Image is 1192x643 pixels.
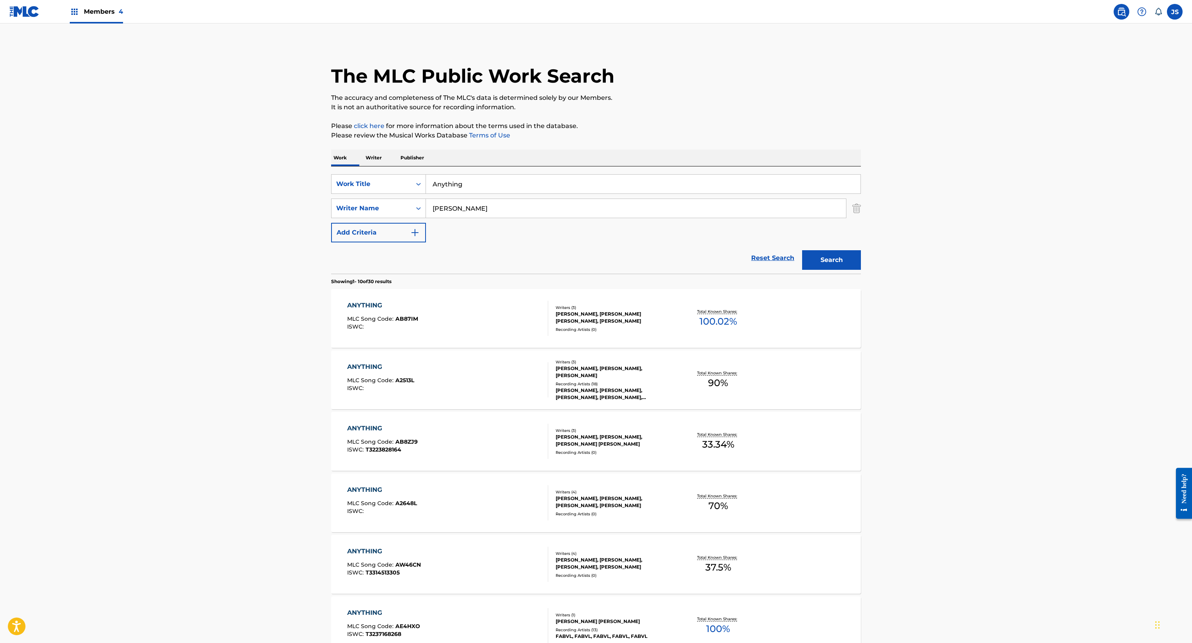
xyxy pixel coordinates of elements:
p: Total Known Shares: [697,616,739,622]
div: ANYTHING [347,608,420,618]
div: [PERSON_NAME], [PERSON_NAME], [PERSON_NAME], [PERSON_NAME] [556,556,674,571]
span: T3223828164 [366,446,401,453]
span: AB8ZJ9 [395,438,418,445]
img: help [1137,7,1147,16]
div: Writers ( 1 ) [556,612,674,618]
h1: The MLC Public Work Search [331,64,614,88]
div: Writers ( 3 ) [556,359,674,365]
p: The accuracy and completeness of The MLC's data is determined solely by our Members. [331,93,861,103]
span: MLC Song Code : [347,438,395,445]
div: FABVL, FABVL, FABVL, FABVL, FABVL [556,633,674,640]
p: Please review the Musical Works Database [331,131,861,140]
a: ANYTHINGMLC Song Code:AB8ZJ9ISWC:T3223828164Writers (3)[PERSON_NAME], [PERSON_NAME], [PERSON_NAME... [331,412,861,471]
div: [PERSON_NAME] [PERSON_NAME] [556,618,674,625]
p: It is not an authoritative source for recording information. [331,103,861,112]
div: Writer Name [336,204,407,213]
button: Add Criteria [331,223,426,242]
div: Writers ( 4 ) [556,551,674,556]
p: Work [331,150,349,166]
div: Recording Artists ( 0 ) [556,511,674,517]
span: T3237168268 [366,630,401,638]
div: ANYTHING [347,424,418,433]
span: MLC Song Code : [347,561,395,568]
div: [PERSON_NAME], [PERSON_NAME], [PERSON_NAME], [PERSON_NAME], [PERSON_NAME] [556,387,674,401]
div: Work Title [336,179,407,189]
span: MLC Song Code : [347,623,395,630]
a: ANYTHINGMLC Song Code:A2648LISWC:Writers (4)[PERSON_NAME], [PERSON_NAME], [PERSON_NAME], [PERSON_... [331,473,861,532]
div: Recording Artists ( 0 ) [556,450,674,455]
span: 100.02 % [699,314,737,329]
div: [PERSON_NAME], [PERSON_NAME] [PERSON_NAME], [PERSON_NAME] [556,311,674,325]
p: Total Known Shares: [697,370,739,376]
a: ANYTHINGMLC Song Code:AB87IMISWC:Writers (3)[PERSON_NAME], [PERSON_NAME] [PERSON_NAME], [PERSON_N... [331,289,861,348]
p: Writer [363,150,384,166]
div: Help [1134,4,1150,20]
div: User Menu [1167,4,1183,20]
span: 4 [119,8,123,15]
span: ISWC : [347,569,366,576]
button: Search [802,250,861,270]
div: Recording Artists ( 0 ) [556,327,674,332]
span: MLC Song Code : [347,500,395,507]
div: [PERSON_NAME], [PERSON_NAME], [PERSON_NAME] [PERSON_NAME] [556,433,674,448]
span: T3314513305 [366,569,400,576]
span: A2648L [395,500,417,507]
span: 33.34 % [702,437,734,452]
span: ISWC : [347,385,366,392]
a: ANYTHINGMLC Song Code:AW46CNISWC:T3314513305Writers (4)[PERSON_NAME], [PERSON_NAME], [PERSON_NAME... [331,535,861,594]
span: ISWC : [347,323,366,330]
span: Members [84,7,123,16]
p: Total Known Shares: [697,493,739,499]
div: Writers ( 4 ) [556,489,674,495]
span: ISWC : [347,630,366,638]
span: AW46CN [395,561,421,568]
img: Top Rightsholders [70,7,79,16]
div: Recording Artists ( 13 ) [556,627,674,633]
div: [PERSON_NAME], [PERSON_NAME], [PERSON_NAME], [PERSON_NAME] [556,495,674,509]
div: Recording Artists ( 18 ) [556,381,674,387]
a: Reset Search [747,249,798,267]
span: AE4HXO [395,623,420,630]
a: click here [354,122,384,130]
span: A2513L [395,377,414,384]
div: ANYTHING [347,485,417,495]
p: Total Known Shares: [697,309,739,314]
span: ISWC : [347,508,366,515]
span: MLC Song Code : [347,315,395,322]
img: search [1117,7,1126,16]
span: 37.5 % [705,560,731,574]
div: ANYTHING [347,362,414,372]
a: Public Search [1114,4,1129,20]
a: Terms of Use [467,132,510,139]
span: 100 % [706,622,730,636]
span: 70 % [708,499,728,513]
p: Please for more information about the terms used in the database. [331,121,861,131]
div: Recording Artists ( 0 ) [556,573,674,578]
span: 90 % [708,376,728,390]
p: Total Known Shares: [697,432,739,437]
p: Total Known Shares: [697,554,739,560]
div: Drag [1155,613,1160,637]
div: [PERSON_NAME], [PERSON_NAME], [PERSON_NAME] [556,365,674,379]
span: MLC Song Code : [347,377,395,384]
p: Publisher [398,150,426,166]
img: 9d2ae6d4665cec9f34b9.svg [410,228,420,237]
div: Notifications [1154,8,1162,16]
iframe: Chat Widget [1153,605,1192,643]
span: AB87IM [395,315,418,322]
img: Delete Criterion [852,199,861,218]
div: ANYTHING [347,547,421,556]
img: MLC Logo [9,6,40,17]
iframe: Resource Center [1170,458,1192,528]
form: Search Form [331,174,861,274]
div: Writers ( 3 ) [556,428,674,433]
p: Showing 1 - 10 of 30 results [331,278,391,285]
a: ANYTHINGMLC Song Code:A2513LISWC:Writers (3)[PERSON_NAME], [PERSON_NAME], [PERSON_NAME]Recording ... [331,350,861,409]
div: ANYTHING [347,301,418,310]
span: ISWC : [347,446,366,453]
div: Writers ( 3 ) [556,305,674,311]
